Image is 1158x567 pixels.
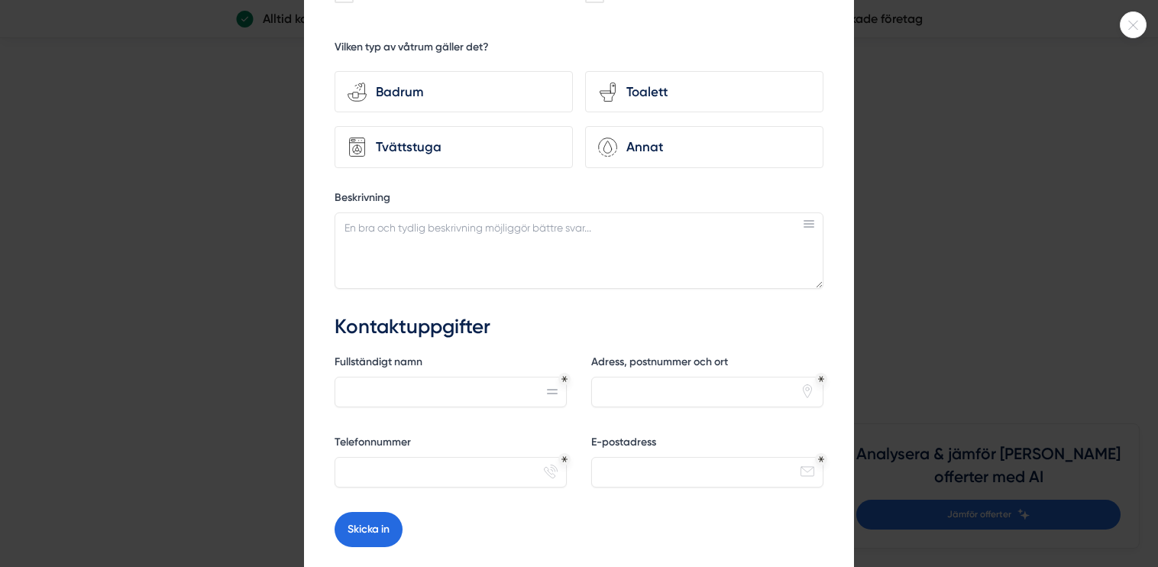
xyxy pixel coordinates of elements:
div: Obligatoriskt [818,456,824,462]
h5: Vilken typ av våtrum gäller det? [335,40,489,59]
label: Fullständigt namn [335,355,567,374]
h3: Kontaktuppgifter [335,313,823,341]
div: Obligatoriskt [561,456,568,462]
button: Skicka in [335,512,403,547]
div: Obligatoriskt [818,376,824,382]
label: E-postadress [591,435,823,454]
label: Telefonnummer [335,435,567,454]
div: Obligatoriskt [561,376,568,382]
label: Adress, postnummer och ort [591,355,823,374]
label: Beskrivning [335,190,823,209]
